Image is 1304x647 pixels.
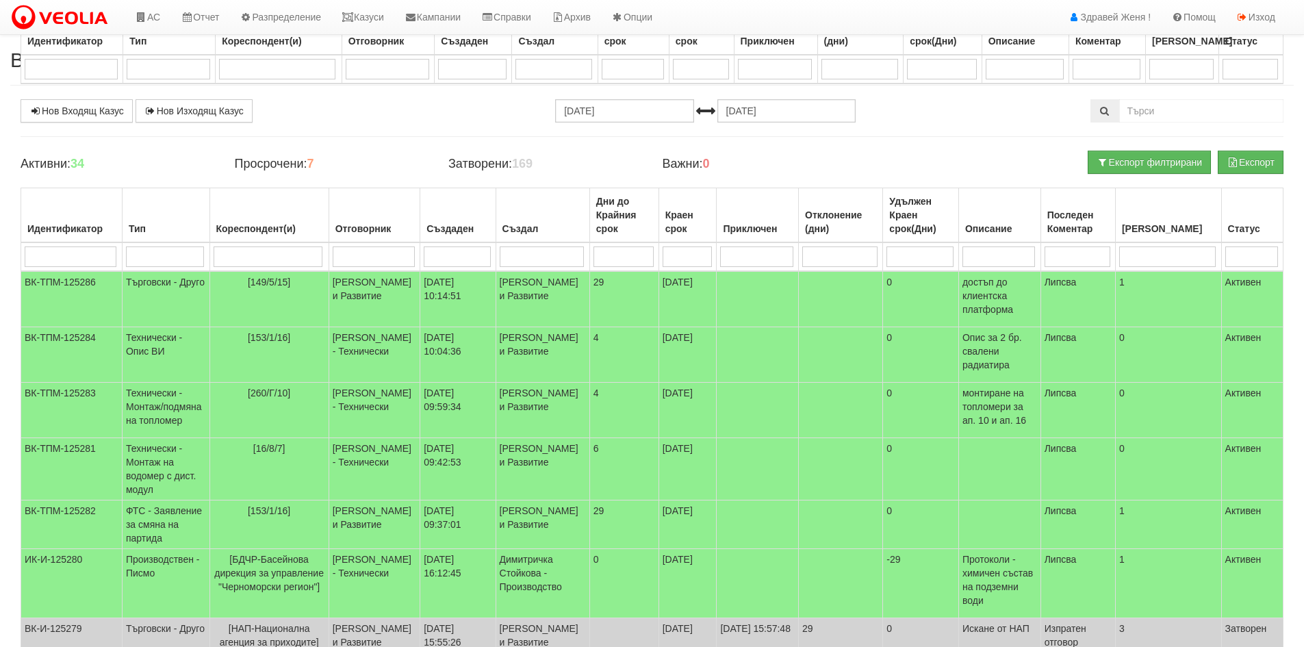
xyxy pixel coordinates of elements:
[883,327,959,383] td: 0
[126,219,206,238] div: Тип
[1045,388,1077,398] span: Липсва
[1221,383,1283,438] td: Активен
[10,49,1294,71] h2: Всички Казуси
[1218,151,1283,174] button: Експорт
[593,192,655,238] div: Дни до Крайния срок
[307,157,314,170] b: 7
[122,500,209,549] td: ФТС - Заявление за смяна на партида
[329,188,420,243] th: Отговорник: No sort applied, activate to apply an ascending sort
[659,271,717,327] td: [DATE]
[214,554,324,592] span: [БДЧР-Басейнова дирекция за управление "Черноморски регион"]
[512,157,533,170] b: 169
[209,188,329,243] th: Кореспондент(и): No sort applied, activate to apply an ascending sort
[962,275,1037,316] p: достъп до клиентска платформа
[448,157,641,171] h4: Затворени:
[1045,205,1112,238] div: Последен Коментар
[420,438,496,500] td: [DATE] 09:42:53
[71,157,84,170] b: 34
[986,31,1065,51] div: Описание
[883,500,959,549] td: 0
[1225,219,1279,238] div: Статус
[659,383,717,438] td: [DATE]
[10,3,114,32] img: VeoliaLogo.png
[1045,443,1077,454] span: Липсва
[21,271,123,327] td: ВК-ТПМ-125286
[122,383,209,438] td: Технически - Монтаж/подмяна на топломер
[122,188,209,243] th: Тип: No sort applied, activate to apply an ascending sort
[883,549,959,618] td: -29
[21,188,123,243] th: Идентификатор: No sort applied, activate to apply an ascending sort
[219,31,338,51] div: Кореспондент(и)
[593,505,604,516] span: 29
[420,383,496,438] td: [DATE] 09:59:34
[496,500,589,549] td: [PERSON_NAME] и Развитие
[802,205,879,238] div: Отклонение (дни)
[1115,500,1221,549] td: 1
[515,31,593,51] div: Създал
[1221,438,1283,500] td: Активен
[21,438,123,500] td: ВК-ТПМ-125281
[21,99,133,123] a: Нов Входящ Казус
[496,327,589,383] td: [PERSON_NAME] и Развитие
[248,505,290,516] span: [153/1/16]
[248,388,290,398] span: [260/Г/10]
[329,500,420,549] td: [PERSON_NAME] и Развитие
[659,188,717,243] th: Краен срок: No sort applied, activate to apply an ascending sort
[234,157,427,171] h4: Просрочени:
[659,438,717,500] td: [DATE]
[883,438,959,500] td: 0
[1115,438,1221,500] td: 0
[1115,549,1221,618] td: 1
[1115,383,1221,438] td: 0
[420,271,496,327] td: [DATE] 10:14:51
[500,219,586,238] div: Създал
[1221,549,1283,618] td: Активен
[962,386,1037,427] p: монтиране на топломери за ап. 10 и ап. 16
[122,549,209,618] td: Производствен - Писмо
[329,327,420,383] td: [PERSON_NAME] - Технически
[883,188,959,243] th: Удължен Краен срок(Дни): No sort applied, activate to apply an ascending sort
[659,327,717,383] td: [DATE]
[703,157,710,170] b: 0
[1221,271,1283,327] td: Активен
[136,99,253,123] a: Нов Изходящ Казус
[420,549,496,618] td: [DATE] 16:12:45
[1221,327,1283,383] td: Активен
[958,188,1040,243] th: Описание: No sort applied, activate to apply an ascending sort
[659,500,717,549] td: [DATE]
[122,327,209,383] td: Технически - Опис ВИ
[589,188,659,243] th: Дни до Крайния срок: No sort applied, activate to apply an ascending sort
[21,327,123,383] td: ВК-ТПМ-125284
[662,157,855,171] h4: Важни:
[1119,219,1218,238] div: [PERSON_NAME]
[962,553,1037,607] p: Протоколи - химичен състав на подземни води
[1115,188,1221,243] th: Брой Файлове: No sort applied, activate to apply an ascending sort
[593,554,599,565] span: 0
[248,277,290,288] span: [149/5/15]
[1045,505,1077,516] span: Липсва
[799,188,883,243] th: Отклонение (дни): No sort applied, activate to apply an ascending sort
[663,205,713,238] div: Краен срок
[329,383,420,438] td: [PERSON_NAME] - Технически
[1115,271,1221,327] td: 1
[1088,151,1211,174] button: Експорт филтрирани
[496,188,589,243] th: Създал: No sort applied, activate to apply an ascending sort
[886,192,955,238] div: Удължен Краен срок(Дни)
[214,219,325,238] div: Кореспондент(и)
[738,31,814,51] div: Приключен
[438,31,508,51] div: Създаден
[593,277,604,288] span: 29
[1223,31,1279,51] div: Статус
[593,443,599,454] span: 6
[883,271,959,327] td: 0
[21,383,123,438] td: ВК-ТПМ-125283
[1119,99,1283,123] input: Търсене по Идентификатор, Бл/Вх/Ап, Тип, Описание, Моб. Номер, Имейл, Файл, Коментар,
[333,219,416,238] div: Отговорник
[962,622,1037,635] p: Искане от НАП
[346,31,431,51] div: Отговорник
[962,219,1037,238] div: Описание
[717,188,799,243] th: Приключен: No sort applied, activate to apply an ascending sort
[1149,31,1215,51] div: [PERSON_NAME]
[21,157,214,171] h4: Активни:
[122,271,209,327] td: Търговски - Друго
